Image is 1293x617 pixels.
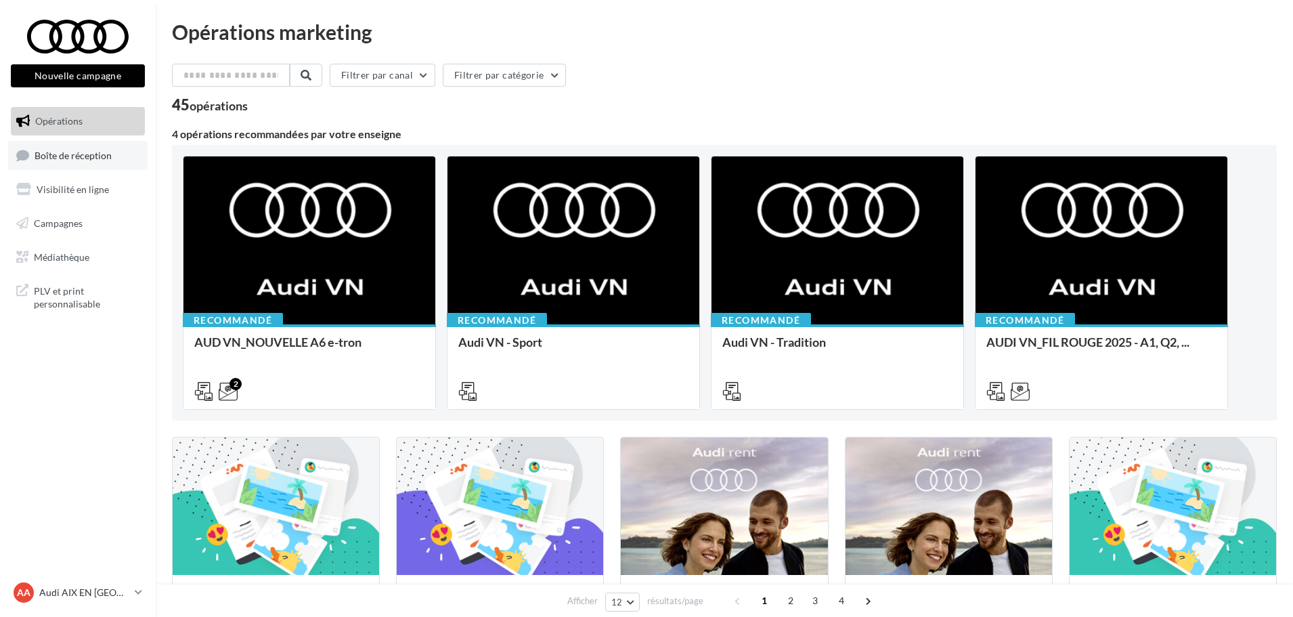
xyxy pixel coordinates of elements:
[11,580,145,605] a: AA Audi AIX EN [GEOGRAPHIC_DATA]
[753,590,775,612] span: 1
[17,586,30,599] span: AA
[8,175,148,204] a: Visibilité en ligne
[34,282,139,311] span: PLV et print personnalisable
[39,586,129,599] p: Audi AIX EN [GEOGRAPHIC_DATA]
[172,22,1277,42] div: Opérations marketing
[34,217,83,229] span: Campagnes
[975,313,1075,328] div: Recommandé
[804,590,826,612] span: 3
[330,64,435,87] button: Filtrer par canal
[986,335,1189,349] span: AUDI VN_FIL ROUGE 2025 - A1, Q2, ...
[11,64,145,87] button: Nouvelle campagne
[722,335,826,349] span: Audi VN - Tradition
[611,597,623,608] span: 12
[567,595,598,608] span: Afficher
[172,98,248,112] div: 45
[190,100,248,112] div: opérations
[605,593,640,612] button: 12
[443,64,566,87] button: Filtrer par catégorie
[647,595,703,608] span: résultats/page
[35,149,112,161] span: Boîte de réception
[8,243,148,272] a: Médiathèque
[34,251,89,262] span: Médiathèque
[780,590,802,612] span: 2
[8,276,148,316] a: PLV et print personnalisable
[172,129,1277,140] div: 4 opérations recommandées par votre enseigne
[458,335,542,349] span: Audi VN - Sport
[8,209,148,238] a: Campagnes
[183,313,283,328] div: Recommandé
[831,590,852,612] span: 4
[711,313,811,328] div: Recommandé
[8,141,148,170] a: Boîte de réception
[8,107,148,135] a: Opérations
[447,313,547,328] div: Recommandé
[194,335,361,349] span: AUD VN_NOUVELLE A6 e-tron
[35,115,83,127] span: Opérations
[229,378,242,390] div: 2
[37,184,109,195] span: Visibilité en ligne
